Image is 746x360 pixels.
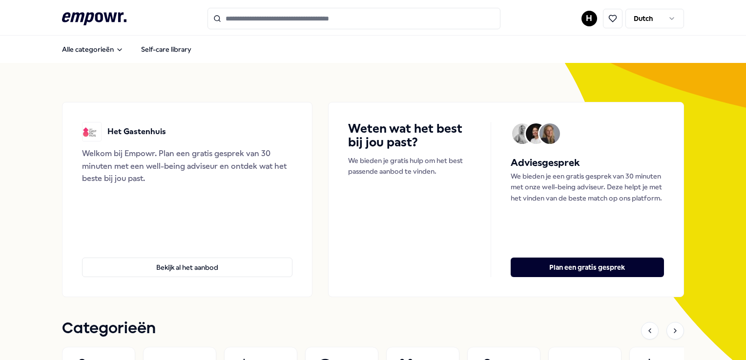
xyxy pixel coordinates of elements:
[82,122,102,141] img: Het Gastenhuis
[539,123,560,144] img: Avatar
[133,40,199,59] a: Self-care library
[82,147,292,185] div: Welkom bij Empowr. Plan een gratis gesprek van 30 minuten met een well-being adviseur en ontdek w...
[348,155,471,177] p: We bieden je gratis hulp om het best passende aanbod te vinden.
[82,242,292,277] a: Bekijk al het aanbod
[207,8,500,29] input: Search for products, categories or subcategories
[511,258,664,277] button: Plan een gratis gesprek
[107,125,166,138] p: Het Gastenhuis
[526,123,546,144] img: Avatar
[581,11,597,26] button: H
[82,258,292,277] button: Bekijk al het aanbod
[348,122,471,149] h4: Weten wat het best bij jou past?
[512,123,533,144] img: Avatar
[62,317,156,341] h1: Categorieën
[511,155,664,171] h5: Adviesgesprek
[511,171,664,203] p: We bieden je een gratis gesprek van 30 minuten met onze well-being adviseur. Deze helpt je met he...
[54,40,131,59] button: Alle categorieën
[54,40,199,59] nav: Main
